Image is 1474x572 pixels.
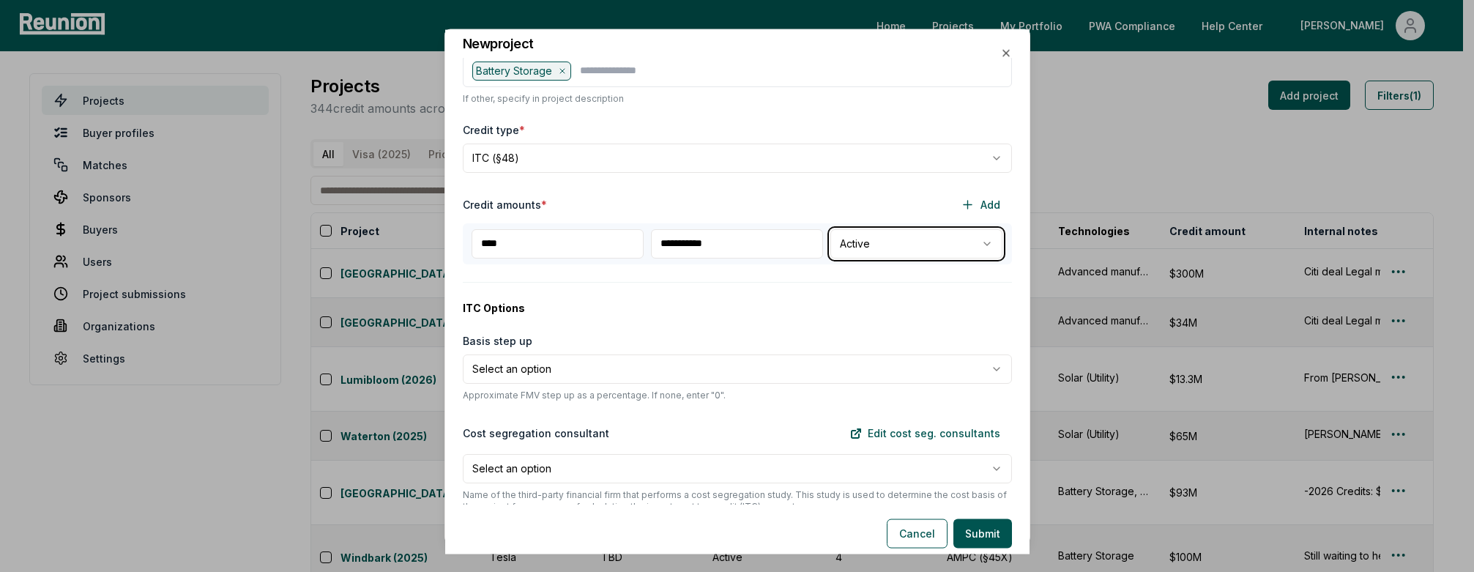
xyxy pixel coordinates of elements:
[463,197,547,212] label: Credit amounts
[463,300,1012,315] label: ITC Options
[887,519,948,548] button: Cancel
[463,333,532,348] label: Basis step up
[838,418,1012,447] a: Edit cost seg. consultants
[953,519,1012,548] button: Submit
[949,190,1012,219] button: Add
[472,61,572,80] div: Battery Storage
[463,489,1012,512] p: Name of the third-party financial firm that performs a cost segregation study. This study is used...
[463,37,535,51] h2: New project
[463,92,1012,104] p: If other, specify in project description
[463,122,525,137] label: Credit type
[463,426,609,441] label: Cost segregation consultant
[463,389,1012,401] p: Approximate FMV step up as a percentage. If none, enter "0".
